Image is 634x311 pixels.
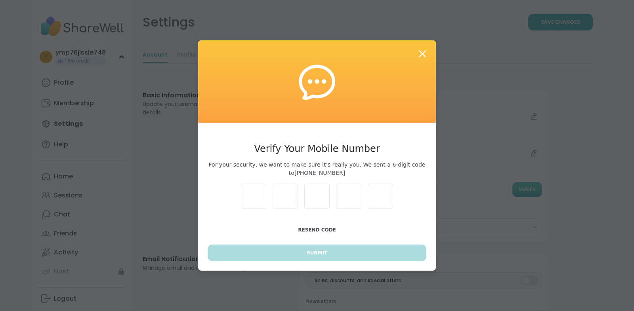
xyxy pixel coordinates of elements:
span: For your security, we want to make sure it’s really you. We sent a 6-digit code to [PHONE_NUMBER] [208,161,426,177]
button: Submit [208,245,426,261]
span: Resend Code [298,227,336,233]
button: Resend Code [208,222,426,238]
span: Submit [307,249,327,256]
h3: Verify Your Mobile Number [208,142,426,156]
